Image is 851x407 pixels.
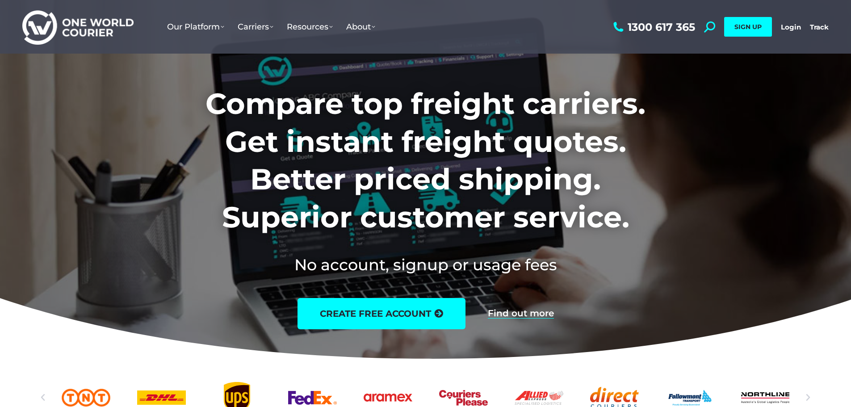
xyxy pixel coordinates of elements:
a: Resources [280,13,340,41]
span: About [346,22,375,32]
span: Resources [287,22,333,32]
span: Our Platform [167,22,224,32]
a: Find out more [488,309,554,319]
a: About [340,13,382,41]
a: create free account [298,298,465,329]
span: SIGN UP [734,23,762,31]
a: Our Platform [160,13,231,41]
img: One World Courier [22,9,134,45]
a: Carriers [231,13,280,41]
a: Login [781,23,801,31]
span: Carriers [238,22,273,32]
a: SIGN UP [724,17,772,37]
h1: Compare top freight carriers. Get instant freight quotes. Better priced shipping. Superior custom... [147,85,704,236]
a: 1300 617 365 [611,21,695,33]
h2: No account, signup or usage fees [147,254,704,276]
a: Track [810,23,829,31]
